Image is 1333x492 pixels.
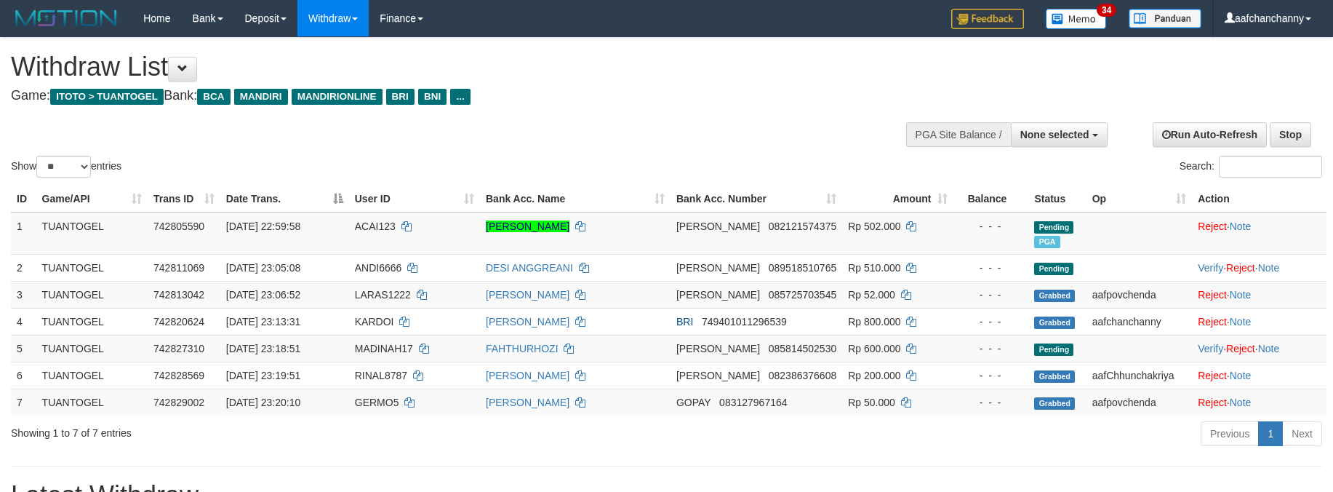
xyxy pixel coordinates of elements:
a: [PERSON_NAME] [486,370,569,381]
a: Note [1258,343,1280,354]
a: DESI ANGGREANI [486,262,573,274]
label: Show entries [11,156,121,178]
span: ANDI6666 [355,262,402,274]
span: 742813042 [153,289,204,301]
span: [DATE] 23:13:31 [226,316,300,328]
th: Balance [953,186,1029,213]
span: Rp 510.000 [848,262,900,274]
div: PGA Site Balance / [906,122,1011,147]
a: Next [1282,421,1322,446]
span: Grabbed [1034,317,1075,329]
a: Verify [1198,262,1223,274]
span: [PERSON_NAME] [676,370,760,381]
td: · [1192,281,1326,308]
a: Run Auto-Refresh [1153,122,1267,147]
div: - - - [959,219,1023,234]
span: Marked by aafchonlypin [1034,236,1060,248]
span: MADINAH17 [355,343,413,354]
span: Pending [1034,263,1073,275]
td: TUANTOGEL [36,362,148,389]
span: Copy 085725703545 to clipboard [769,289,836,301]
span: BCA [197,89,230,105]
span: Copy 082121574375 to clipboard [769,221,836,232]
td: 7 [11,389,36,416]
span: 742805590 [153,221,204,232]
span: [DATE] 23:06:52 [226,289,300,301]
span: RINAL8787 [355,370,407,381]
div: - - - [959,395,1023,410]
span: BRI [386,89,415,105]
button: None selected [1011,122,1108,147]
span: Grabbed [1034,370,1075,383]
img: panduan.png [1129,9,1201,28]
span: Copy 085814502530 to clipboard [769,343,836,354]
th: Op: activate to sort column ascending [1086,186,1192,213]
a: Stop [1270,122,1311,147]
th: ID [11,186,36,213]
span: ITOTO > TUANTOGEL [50,89,164,105]
td: 3 [11,281,36,308]
a: Reject [1226,343,1255,354]
a: FAHTHURHOZI [486,343,559,354]
h1: Withdraw List [11,52,874,82]
span: MANDIRIONLINE [292,89,383,105]
img: MOTION_logo.png [11,7,121,29]
td: aafpovchenda [1086,389,1192,416]
td: · [1192,213,1326,255]
select: Showentries [36,156,91,178]
a: [PERSON_NAME] [486,221,569,232]
span: [DATE] 23:20:10 [226,397,300,408]
span: [DATE] 23:05:08 [226,262,300,274]
span: 34 [1097,4,1116,17]
div: - - - [959,287,1023,302]
td: · [1192,389,1326,416]
a: Note [1230,370,1252,381]
a: Note [1230,397,1252,408]
a: Reject [1198,221,1227,232]
span: Rp 52.000 [848,289,895,301]
span: Pending [1034,221,1073,234]
span: BNI [418,89,447,105]
a: Note [1230,316,1252,328]
td: 2 [11,254,36,281]
a: 1 [1258,421,1283,446]
span: [PERSON_NAME] [676,221,760,232]
span: [DATE] 23:19:51 [226,370,300,381]
span: Grabbed [1034,397,1075,410]
span: Rp 800.000 [848,316,900,328]
span: Copy 082386376608 to clipboard [769,370,836,381]
div: Showing 1 to 7 of 7 entries [11,420,545,440]
span: LARAS1222 [355,289,411,301]
span: Pending [1034,344,1073,356]
span: [PERSON_NAME] [676,343,760,354]
span: BRI [676,316,693,328]
td: 4 [11,308,36,335]
div: - - - [959,261,1023,275]
td: TUANTOGEL [36,335,148,362]
span: 742811069 [153,262,204,274]
span: [PERSON_NAME] [676,289,760,301]
div: - - - [959,341,1023,356]
a: [PERSON_NAME] [486,316,569,328]
a: [PERSON_NAME] [486,289,569,301]
th: Status [1028,186,1086,213]
a: Previous [1201,421,1259,446]
input: Search: [1219,156,1322,178]
th: Action [1192,186,1326,213]
div: - - - [959,314,1023,329]
th: Trans ID: activate to sort column ascending [148,186,220,213]
th: Amount: activate to sort column ascending [842,186,953,213]
a: Verify [1198,343,1223,354]
span: ... [450,89,470,105]
span: KARDOI [355,316,394,328]
td: · [1192,308,1326,335]
span: [DATE] 22:59:58 [226,221,300,232]
td: aafpovchenda [1086,281,1192,308]
span: 742827310 [153,343,204,354]
span: GERMO5 [355,397,399,408]
span: Grabbed [1034,290,1075,302]
span: 742820624 [153,316,204,328]
th: Game/API: activate to sort column ascending [36,186,148,213]
span: Rp 50.000 [848,397,895,408]
td: TUANTOGEL [36,389,148,416]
